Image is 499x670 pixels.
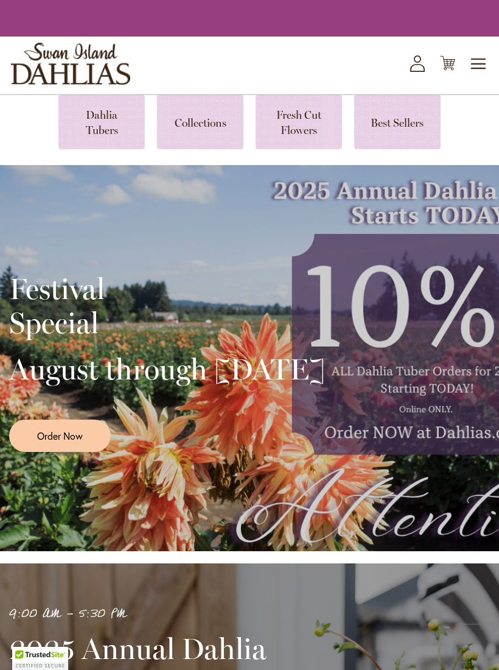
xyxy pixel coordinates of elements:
[9,604,344,624] p: 9:00 AM - 5:30 PM
[9,352,325,386] h2: August through [DATE]
[9,272,325,340] h2: Festival Special
[11,43,130,85] a: store logo
[37,429,83,443] span: Order Now
[9,420,111,452] a: Order Now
